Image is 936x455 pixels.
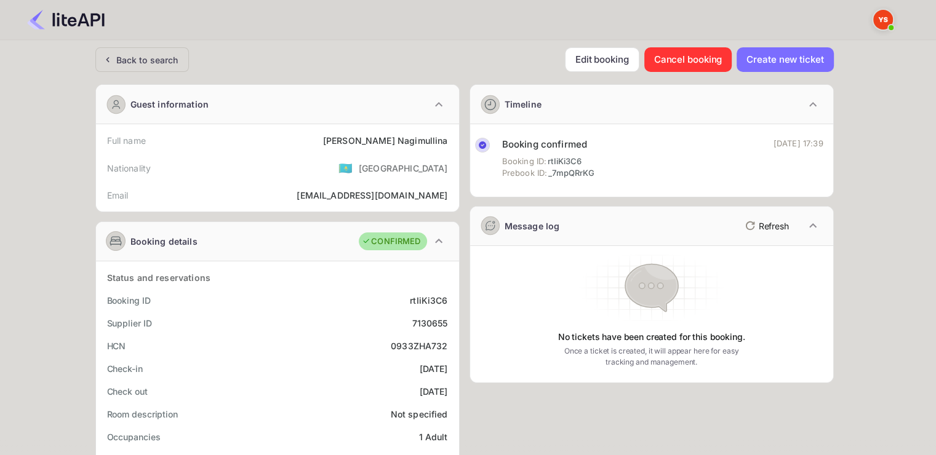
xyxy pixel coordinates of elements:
[505,98,542,111] div: Timeline
[759,220,789,232] p: Refresh
[116,53,178,66] div: Back to search
[502,138,595,152] div: Booking confirmed
[737,47,833,72] button: Create new ticket
[391,408,448,421] div: Not specified
[410,294,447,307] div: rtIiKi3C6
[107,189,129,202] div: Email
[420,385,448,398] div: [DATE]
[107,271,210,284] div: Status and reservations
[107,362,143,375] div: Check-in
[738,216,794,235] button: Refresh
[502,156,547,168] span: Booking ID:
[130,98,209,111] div: Guest information
[502,167,548,180] span: Prebook ID:
[338,157,353,179] span: United States
[505,220,560,232] div: Message log
[107,430,161,443] div: Occupancies
[107,134,146,147] div: Full name
[107,408,178,421] div: Room description
[297,189,447,202] div: [EMAIL_ADDRESS][DOMAIN_NAME]
[362,235,420,248] div: CONFIRMED
[27,10,105,30] img: LiteAPI Logo
[558,331,745,343] p: No tickets have been created for this booking.
[107,385,148,398] div: Check out
[412,317,447,330] div: 7130655
[548,156,582,168] span: rtIiKi3C6
[418,430,447,443] div: 1 Adult
[107,294,151,307] div: Booking ID
[323,134,448,147] div: [PERSON_NAME] Nagimullina
[774,138,823,150] div: [DATE] 17:39
[565,47,639,72] button: Edit booking
[107,162,151,175] div: Nationality
[107,339,126,352] div: HCN
[130,235,198,248] div: Booking details
[554,346,749,368] p: Once a ticket is created, it will appear here for easy tracking and management.
[107,317,152,330] div: Supplier ID
[359,162,448,175] div: [GEOGRAPHIC_DATA]
[548,167,594,180] span: _7mpQRrKG
[391,339,448,352] div: 0933ZHA732
[873,10,893,30] img: Yandex Support
[644,47,732,72] button: Cancel booking
[420,362,448,375] div: [DATE]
